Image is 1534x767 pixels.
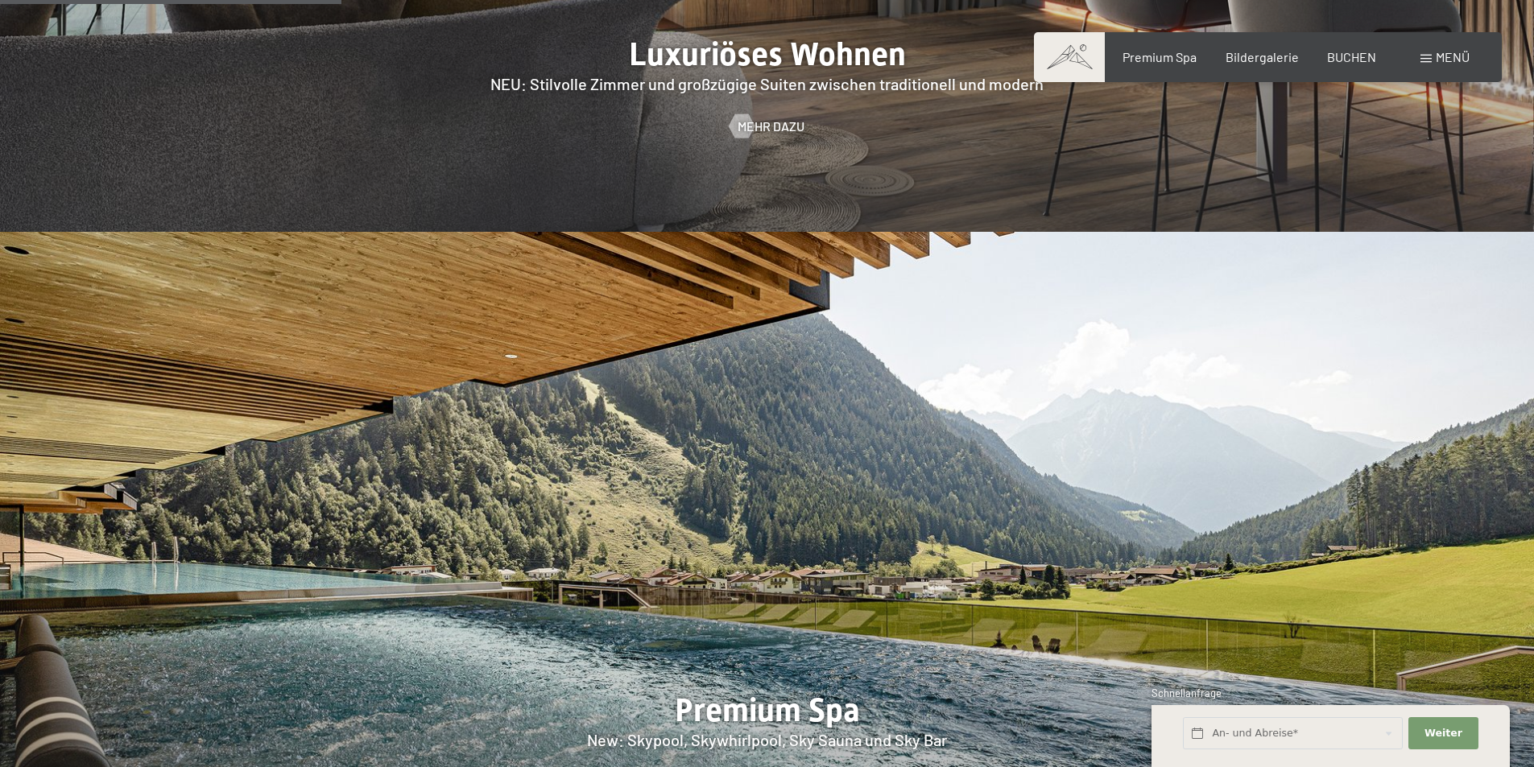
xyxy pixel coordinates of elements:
[1424,726,1462,740] span: Weiter
[1226,49,1299,64] a: Bildergalerie
[1327,49,1376,64] a: BUCHEN
[730,118,804,135] a: Mehr dazu
[1408,717,1478,750] button: Weiter
[1123,49,1197,64] a: Premium Spa
[1436,49,1470,64] span: Menü
[1152,687,1222,699] span: Schnellanfrage
[738,118,804,135] span: Mehr dazu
